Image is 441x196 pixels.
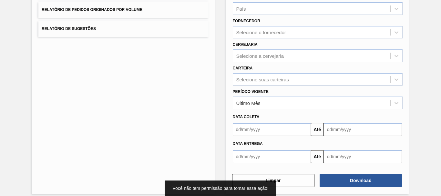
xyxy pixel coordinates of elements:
[236,6,246,12] div: País
[324,123,402,136] input: dd/mm/yyyy
[233,19,260,23] label: Fornecedor
[233,89,269,94] label: Período Vigente
[233,123,311,136] input: dd/mm/yyyy
[42,7,142,12] span: Relatório de Pedidos Originados por Volume
[233,42,258,47] label: Cervejaria
[236,30,286,35] div: Selecione o fornecedor
[233,115,260,119] span: Data coleta
[233,141,263,146] span: Data entrega
[232,174,314,187] button: Limpar
[233,66,253,70] label: Carteira
[324,150,402,163] input: dd/mm/yyyy
[236,53,284,58] div: Selecione a cervejaria
[236,77,289,82] div: Selecione suas carteiras
[233,150,311,163] input: dd/mm/yyyy
[38,21,208,37] button: Relatório de Sugestões
[42,26,96,31] span: Relatório de Sugestões
[311,123,324,136] button: Até
[320,174,402,187] button: Download
[172,186,268,191] span: Você não tem permissão para tomar essa ação!
[236,100,261,106] div: Último Mês
[311,150,324,163] button: Até
[38,2,208,18] button: Relatório de Pedidos Originados por Volume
